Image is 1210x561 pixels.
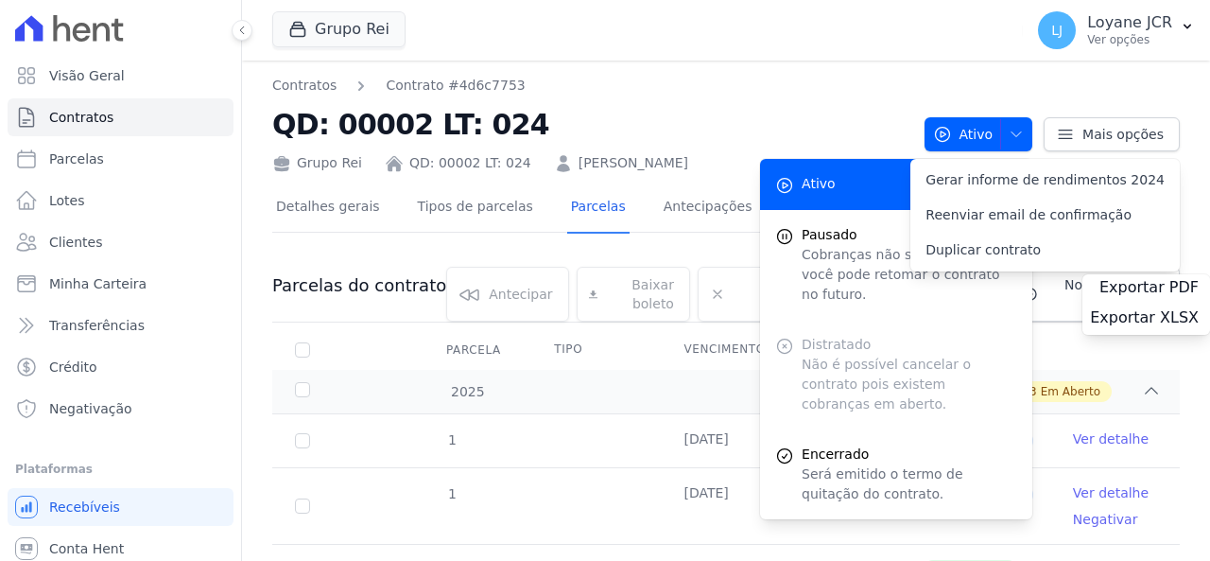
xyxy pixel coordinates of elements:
[660,184,756,234] a: Antecipações
[1073,430,1149,448] a: Ver detalhe
[910,163,1180,198] a: Gerar informe de rendimentos 2024
[8,140,233,178] a: Parcelas
[1041,383,1100,400] span: Em Aberto
[8,348,233,386] a: Crédito
[49,66,125,85] span: Visão Geral
[760,430,1032,519] a: Encerrado Será emitido o termo de quitação do contrato.
[661,468,790,544] td: [DATE]
[1044,117,1180,151] a: Mais opções
[49,274,147,293] span: Minha Carteira
[49,358,97,377] span: Crédito
[272,103,909,146] h2: QD: 00002 LT: 024
[910,233,1180,268] a: Duplicar contrato
[272,76,526,96] nav: Breadcrumb
[8,57,233,95] a: Visão Geral
[49,191,85,210] span: Lotes
[1051,24,1063,37] span: LJ
[1073,483,1149,502] a: Ver detalhe
[15,458,226,481] div: Plataformas
[272,274,446,297] h3: Parcelas do contrato
[1023,4,1210,57] button: LJ Loyane JCR Ver opções
[8,223,233,261] a: Clientes
[8,390,233,428] a: Negativação
[1087,32,1172,47] p: Ver opções
[1090,308,1202,331] a: Exportar XLSX
[414,184,537,234] a: Tipos de parcelas
[933,117,994,151] span: Ativo
[49,316,145,335] span: Transferências
[49,108,113,127] span: Contratos
[295,499,310,514] input: Só é possível selecionar pagamentos em aberto
[8,265,233,303] a: Minha Carteira
[1073,512,1138,527] a: Negativar
[760,210,1032,320] button: Pausado Cobranças não serão geradas e você pode retomar o contrato no futuro.
[423,331,524,369] div: Parcela
[579,153,688,173] a: [PERSON_NAME]
[1099,278,1202,301] a: Exportar PDF
[1087,13,1172,32] p: Loyane JCR
[1099,278,1199,297] span: Exportar PDF
[1090,308,1199,327] span: Exportar XLSX
[409,153,531,173] a: QD: 00002 LT: 024
[802,174,836,194] span: Ativo
[49,399,132,418] span: Negativação
[49,539,124,558] span: Conta Hent
[802,245,1017,305] p: Cobranças não serão geradas e você pode retomar o contrato no futuro.
[49,149,104,168] span: Parcelas
[295,433,310,448] input: Só é possível selecionar pagamentos em aberto
[8,182,233,219] a: Lotes
[272,11,406,47] button: Grupo Rei
[49,233,102,252] span: Clientes
[802,465,1017,504] p: Será emitido o termo de quitação do contrato.
[567,184,630,234] a: Parcelas
[272,76,337,96] a: Contratos
[802,225,1017,245] span: Pausado
[661,330,790,370] th: Vencimento
[8,98,233,136] a: Contratos
[272,153,362,173] div: Grupo Rei
[802,445,1017,465] span: Encerrado
[49,498,120,517] span: Recebíveis
[272,184,384,234] a: Detalhes gerais
[446,486,457,501] span: 1
[446,432,457,447] span: 1
[925,117,1033,151] button: Ativo
[272,76,909,96] nav: Breadcrumb
[8,307,233,344] a: Transferências
[661,414,790,467] td: [DATE]
[531,330,661,370] th: Tipo
[8,488,233,526] a: Recebíveis
[1082,125,1164,144] span: Mais opções
[1046,275,1164,313] span: Nova cobrança avulsa
[386,76,525,96] a: Contrato #4d6c7753
[910,198,1180,233] a: Reenviar email de confirmação
[1029,383,1037,400] span: 3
